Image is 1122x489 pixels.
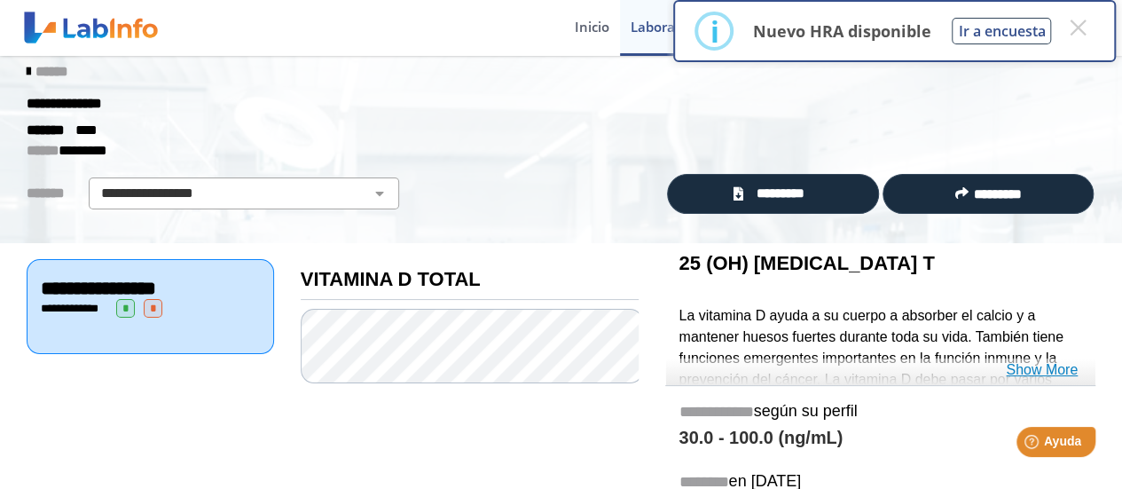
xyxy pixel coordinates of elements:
p: Nuevo HRA disponible [752,20,930,42]
b: 25 (OH) [MEDICAL_DATA] T [679,252,934,274]
h4: 30.0 - 100.0 (ng/mL) [679,428,1082,449]
b: VITAMINA D TOTAL [301,268,481,290]
div: i [710,15,718,47]
button: Close this dialog [1062,12,1094,43]
h5: según su perfil [679,402,1082,422]
a: Show More [1006,359,1078,381]
iframe: Help widget launcher [964,420,1102,469]
button: Ir a encuesta [952,18,1051,44]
